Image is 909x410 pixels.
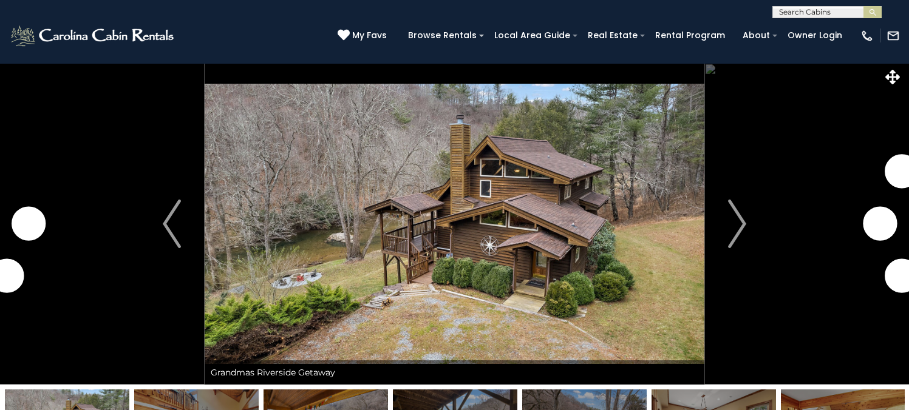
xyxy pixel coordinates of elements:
img: White-1-2.png [9,24,177,48]
a: My Favs [338,29,390,42]
a: Owner Login [781,26,848,45]
div: Grandmas Riverside Getaway [205,360,704,385]
button: Next [704,63,770,385]
a: Local Area Guide [488,26,576,45]
img: mail-regular-white.png [887,29,900,42]
a: Rental Program [649,26,731,45]
a: Browse Rentals [402,26,483,45]
a: Real Estate [582,26,644,45]
img: phone-regular-white.png [860,29,874,42]
img: arrow [728,200,746,248]
button: Previous [139,63,205,385]
img: arrow [163,200,181,248]
span: My Favs [352,29,387,42]
a: About [737,26,776,45]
